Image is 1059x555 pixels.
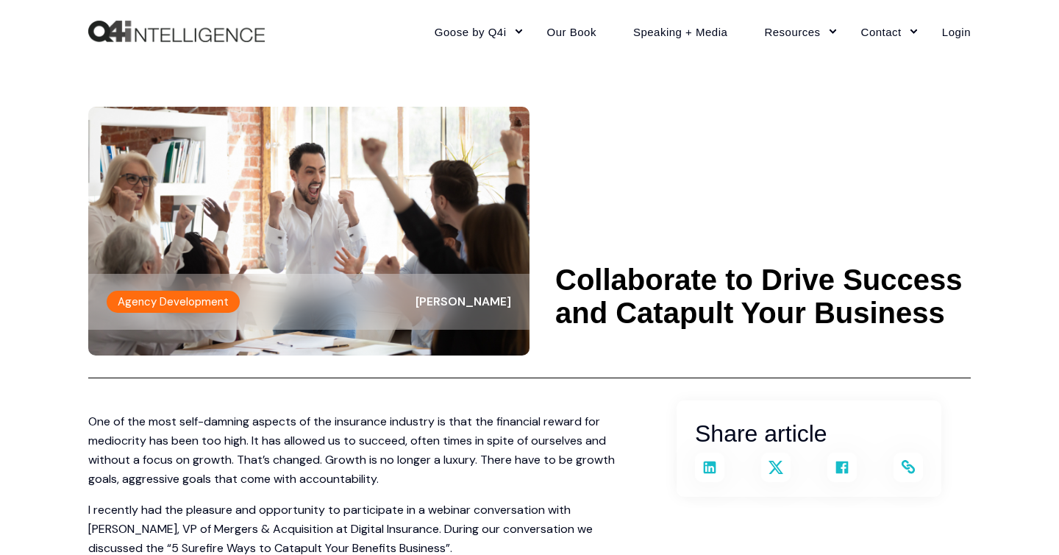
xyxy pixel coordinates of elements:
[555,264,971,330] h1: Collaborate to Drive Success and Catapult Your Business
[416,294,511,309] span: [PERSON_NAME]
[88,21,265,43] a: Back to Home
[88,412,618,489] p: One of the most self-damning aspects of the insurance industry is that the financial reward for m...
[88,107,529,356] img: High-growth insurance agencies drive success by collaborating with business partners to bring nee...
[88,21,265,43] img: Q4intelligence, LLC logo
[107,291,240,313] label: Agency Development
[695,415,923,453] h3: Share article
